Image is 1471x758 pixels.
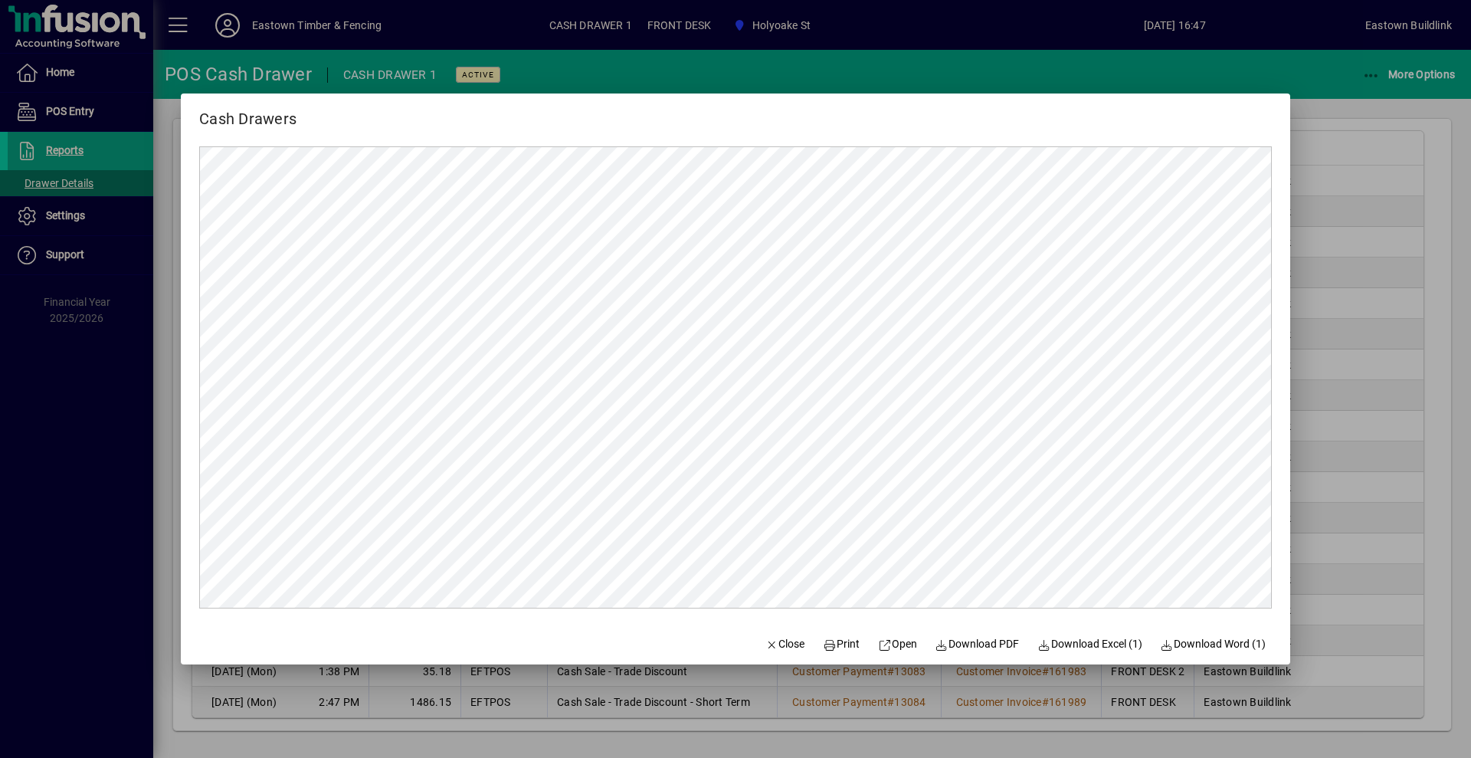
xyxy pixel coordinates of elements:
a: Open [872,631,923,658]
span: Print [823,636,860,652]
button: Download Excel (1) [1031,631,1148,658]
span: Open [878,636,917,652]
button: Print [817,631,866,658]
span: Close [765,636,805,652]
a: Download PDF [929,631,1026,658]
span: Download Excel (1) [1037,636,1142,652]
h2: Cash Drawers [181,94,315,131]
span: Download PDF [935,636,1020,652]
button: Download Word (1) [1155,631,1273,658]
span: Download Word (1) [1161,636,1266,652]
button: Close [759,631,811,658]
